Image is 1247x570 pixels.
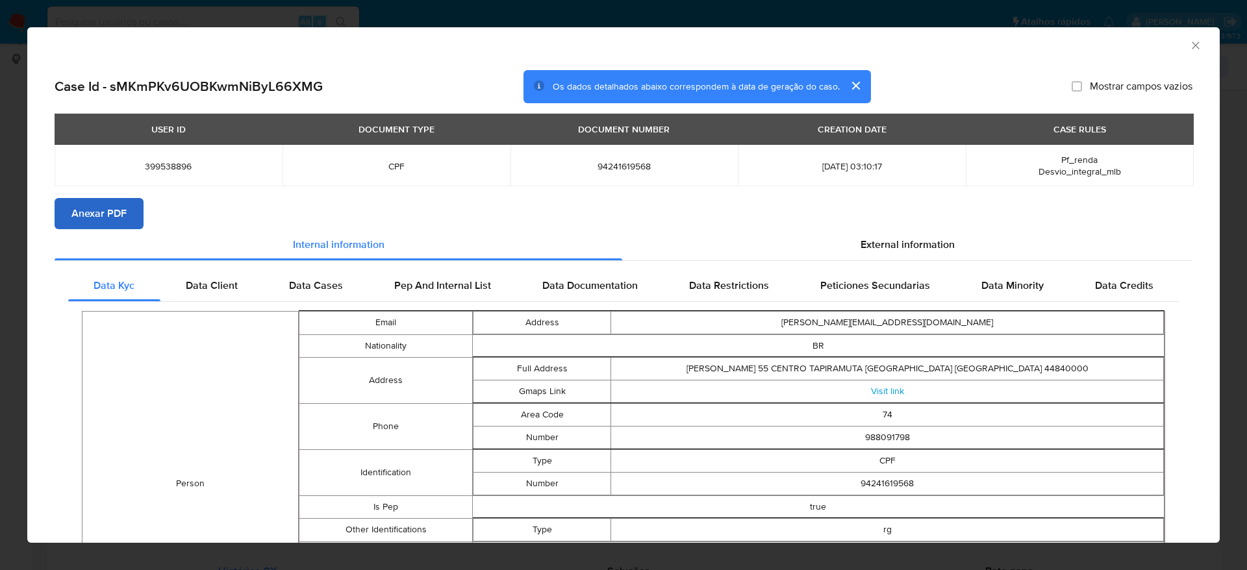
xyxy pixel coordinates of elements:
[1090,80,1192,93] span: Mostrar campos vazios
[299,403,472,449] td: Phone
[55,198,144,229] button: Anexar PDF
[611,426,1164,449] td: 988091798
[94,278,134,293] span: Data Kyc
[298,160,495,172] span: CPF
[1046,118,1114,140] div: CASE RULES
[472,541,1164,564] td: [DATE]
[611,449,1164,472] td: CPF
[861,237,955,252] span: External information
[473,518,611,541] td: Type
[473,357,611,380] td: Full Address
[70,160,267,172] span: 399538896
[753,160,950,172] span: [DATE] 03:10:17
[299,334,472,357] td: Nationality
[55,229,1192,260] div: Detailed info
[394,278,491,293] span: Pep And Internal List
[27,27,1220,543] div: closure-recommendation-modal
[299,449,472,495] td: Identification
[570,118,677,140] div: DOCUMENT NUMBER
[472,495,1164,518] td: true
[68,270,1179,301] div: Detailed internal info
[299,311,472,334] td: Email
[55,78,323,95] h2: Case Id - sMKmPKv6UOBKwmNiByL66XMG
[689,278,769,293] span: Data Restrictions
[553,80,840,93] span: Os dados detalhados abaixo correspondem à data de geração do caso.
[840,70,871,101] button: cerrar
[473,403,611,426] td: Area Code
[71,199,127,228] span: Anexar PDF
[186,278,238,293] span: Data Client
[473,472,611,495] td: Number
[299,495,472,518] td: Is Pep
[611,357,1164,380] td: [PERSON_NAME] 55 CENTRO TAPIRAMUTA [GEOGRAPHIC_DATA] [GEOGRAPHIC_DATA] 44840000
[472,334,1164,357] td: BR
[1095,278,1153,293] span: Data Credits
[611,403,1164,426] td: 74
[1061,153,1098,166] span: Pf_renda
[611,472,1164,495] td: 94241619568
[293,237,384,252] span: Internal information
[299,518,472,541] td: Other Identifications
[299,357,472,403] td: Address
[820,278,930,293] span: Peticiones Secundarias
[299,541,472,564] td: Birthdate
[810,118,894,140] div: CREATION DATE
[611,311,1164,334] td: [PERSON_NAME][EMAIL_ADDRESS][DOMAIN_NAME]
[526,160,723,172] span: 94241619568
[542,278,638,293] span: Data Documentation
[1189,39,1201,51] button: Fechar a janela
[473,380,611,403] td: Gmaps Link
[473,449,611,472] td: Type
[1039,165,1121,178] span: Desvio_integral_mlb
[473,426,611,449] td: Number
[144,118,194,140] div: USER ID
[473,311,611,334] td: Address
[1072,81,1082,92] input: Mostrar campos vazios
[871,384,904,397] a: Visit link
[611,518,1164,541] td: rg
[289,278,343,293] span: Data Cases
[981,278,1044,293] span: Data Minority
[351,118,442,140] div: DOCUMENT TYPE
